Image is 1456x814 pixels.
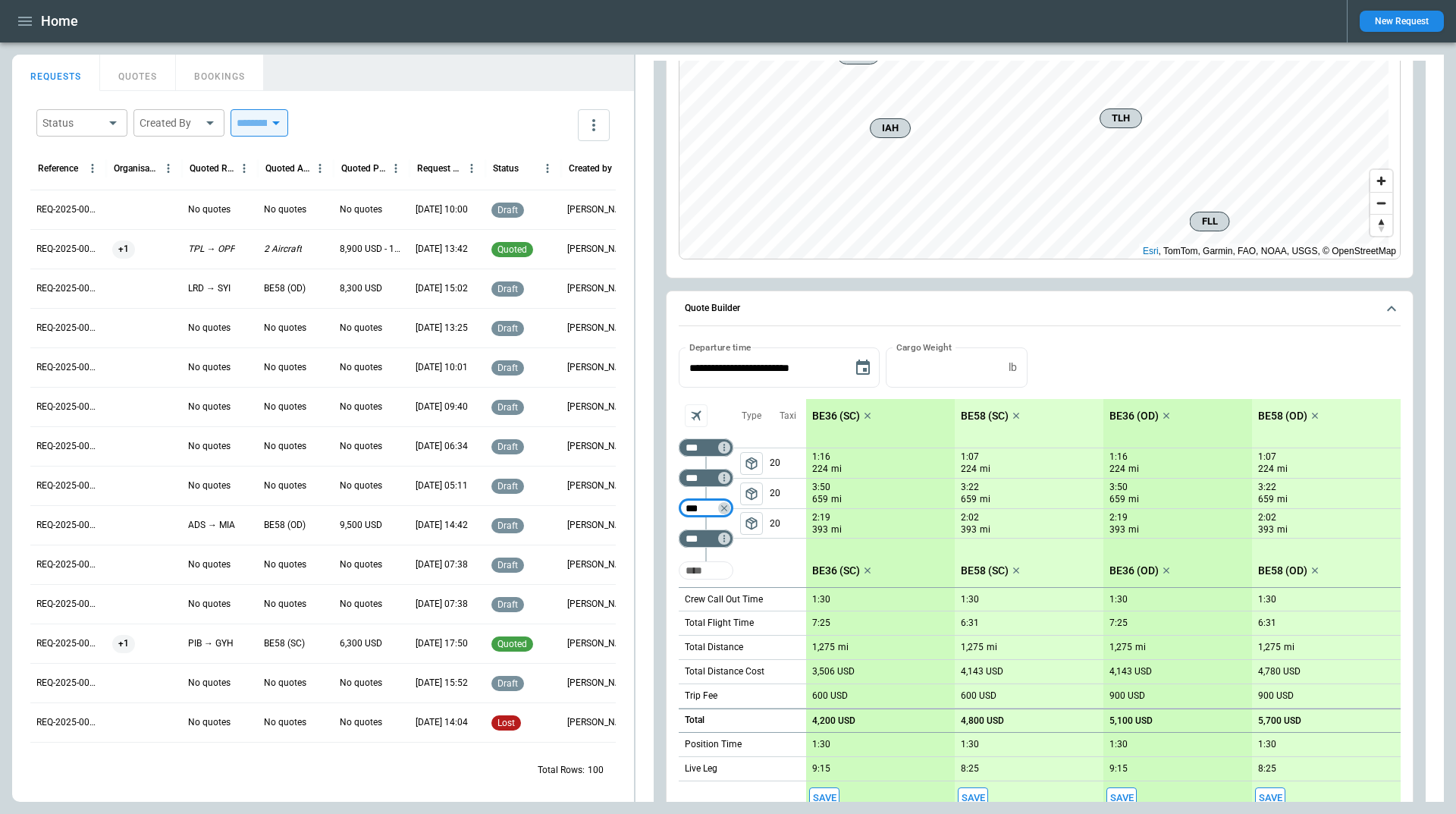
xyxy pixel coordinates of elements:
p: BE36 (SC) [812,564,860,577]
p: No quotes [340,558,382,571]
p: mi [1128,523,1139,536]
p: Position Time [685,738,742,751]
div: Request Created At (UTC-05:00) [417,163,462,174]
p: Live Leg [685,762,717,775]
p: mi [1277,493,1288,506]
p: mi [980,463,990,476]
p: 09/04/2025 13:42 [416,243,468,256]
p: REQ-2025-000256 [36,716,100,729]
p: 08/22/2025 15:52 [416,677,468,690]
p: BE36 (OD) [1109,564,1159,577]
p: 5,100 USD [1109,715,1153,727]
p: No quotes [188,677,231,690]
span: quoted [494,244,530,255]
p: 08/22/2025 17:50 [416,637,468,650]
p: No quotes [264,361,306,374]
span: Type of sector [740,512,763,535]
p: No quotes [264,322,306,335]
p: No quotes [340,598,382,611]
p: 2:19 [812,512,830,523]
p: 3:50 [812,482,830,493]
p: Ben Gundermann [567,203,631,216]
span: Aircraft selection [685,404,708,427]
p: Ben Gundermann [567,716,631,729]
p: No quotes [264,716,306,729]
span: draft [494,284,521,294]
button: Request Created At (UTC-05:00) column menu [462,159,482,178]
p: No quotes [264,203,306,216]
span: Type of sector [740,482,763,505]
p: Allen Maki [567,637,631,650]
p: 1:30 [812,594,830,605]
div: , TomTom, Garmin, FAO, NOAA, USGS, © OpenStreetMap [1143,244,1396,259]
p: 5,700 USD [1258,715,1301,727]
p: No quotes [264,401,306,413]
p: 20 [770,509,806,538]
p: George O'Bryan [567,322,631,335]
p: Ben Gundermann [567,243,631,256]
p: mi [838,641,849,654]
p: George O'Bryan [567,598,631,611]
button: Zoom out [1370,192,1392,214]
p: 659 [961,493,977,506]
div: Created By [140,115,200,130]
p: Total Rows: [538,764,585,777]
p: 600 USD [961,690,996,702]
p: George O'Bryan [567,361,631,374]
p: 08/27/2025 05:11 [416,479,468,492]
span: Type of sector [740,452,763,475]
span: draft [494,363,521,373]
p: LRD → SYI [188,282,231,295]
p: mi [831,493,842,506]
p: 1,275 [961,642,984,653]
p: No quotes [340,401,382,413]
p: George O'Bryan [567,440,631,453]
p: REQ-2025-000260 [36,558,100,571]
p: No quotes [188,322,231,335]
p: mi [1277,523,1288,536]
p: No quotes [188,598,231,611]
p: mi [1135,641,1146,654]
h1: Home [41,12,78,30]
p: REQ-2025-000262 [36,479,100,492]
span: draft [494,678,521,689]
p: 4,780 USD [1258,666,1301,677]
p: No quotes [340,361,382,374]
p: mi [980,493,990,506]
p: 1:30 [1109,594,1128,605]
p: 6:31 [1258,618,1276,629]
p: 1,275 [1109,642,1132,653]
p: 1:30 [1109,739,1128,750]
button: Quoted Route column menu [234,159,254,178]
p: 1:30 [961,739,979,750]
span: draft [494,599,521,610]
button: BOOKINGS [176,55,264,91]
p: REQ-2025-000264 [36,401,100,413]
p: REQ-2025-000267 [36,282,100,295]
span: draft [494,323,521,334]
span: draft [494,205,521,215]
p: BE58 (SC) [264,637,305,650]
p: 224 [961,463,977,476]
p: 600 USD [812,690,848,702]
span: +1 [112,230,135,269]
p: REQ-2025-000266 [36,322,100,335]
div: Reference [38,163,78,174]
canvas: Map [679,17,1389,259]
button: Quoted Aircraft column menu [310,159,330,178]
span: draft [494,402,521,413]
p: Total Distance [685,641,743,654]
p: George O'Bryan [567,401,631,413]
button: REQUESTS [12,55,100,91]
p: lb [1009,361,1017,374]
p: No quotes [188,440,231,453]
p: Type [742,410,761,423]
p: Taxi [780,410,796,423]
p: 08/29/2025 09:40 [416,401,468,413]
div: Too short [679,561,733,580]
p: mi [1277,463,1288,476]
p: No quotes [264,558,306,571]
p: 08/22/2025 14:04 [416,716,468,729]
p: 393 [812,523,828,536]
p: 3,506 USD [812,666,855,677]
